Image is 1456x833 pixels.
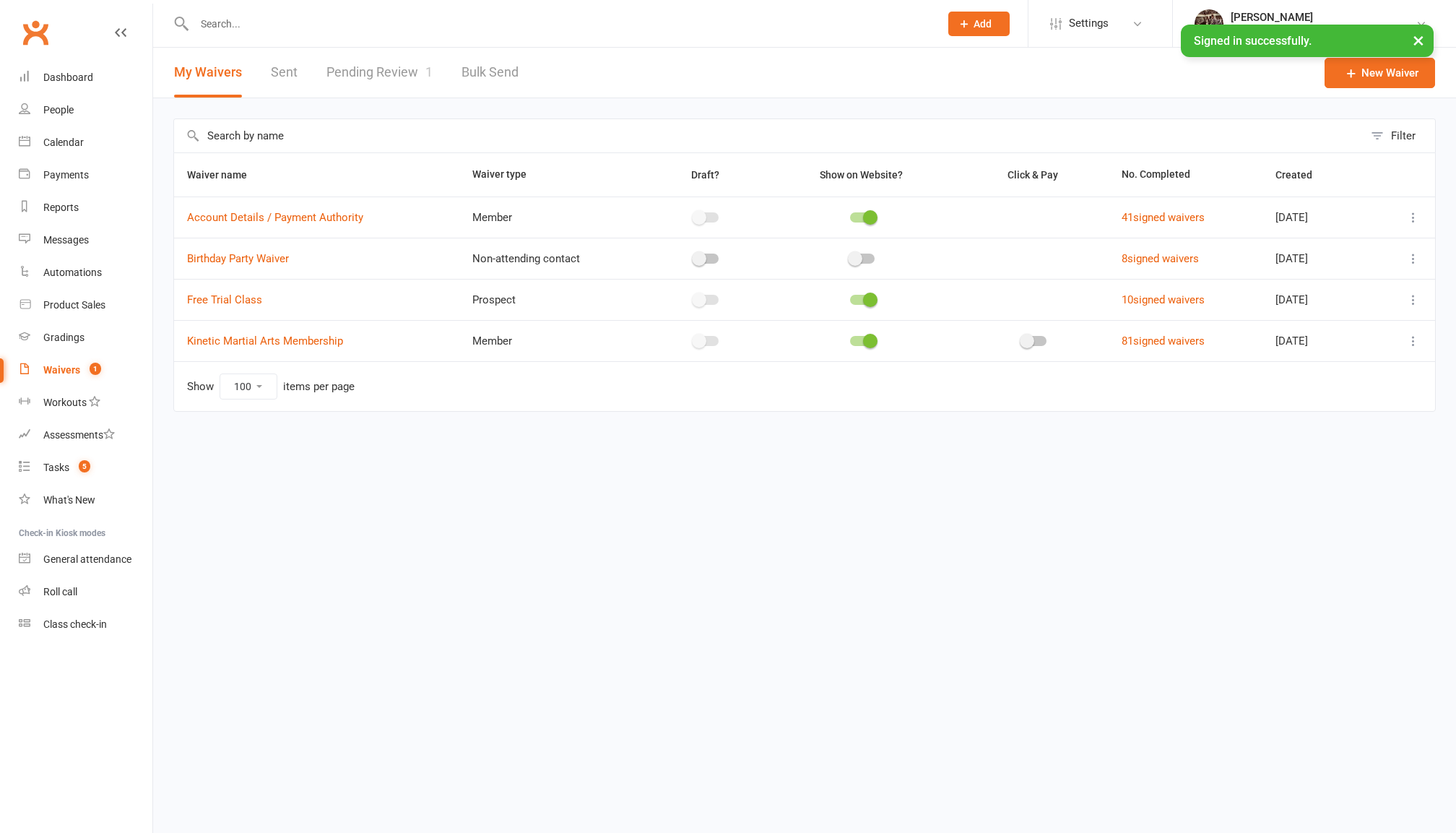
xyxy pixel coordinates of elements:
[90,363,101,375] span: 1
[1275,166,1328,184] button: Created
[19,354,152,387] a: Waivers 1
[19,256,152,289] a: Automations
[43,618,107,630] div: Class check-in
[79,460,90,472] span: 5
[190,14,929,34] input: Search...
[19,608,152,641] a: Class kiosk mode
[326,48,433,98] a: Pending Review1
[807,166,919,184] button: Show on Website?
[19,419,152,452] a: Assessments
[459,197,648,238] td: Member
[459,320,648,361] td: Member
[1364,119,1435,152] button: Filter
[19,94,152,126] a: People
[1122,211,1205,224] a: 41signed waivers
[1069,7,1109,40] span: Settings
[43,72,93,83] div: Dashboard
[459,153,648,197] th: Waiver type
[820,169,903,181] span: Show on Website?
[43,494,95,506] div: What's New
[459,279,648,320] td: Prospect
[19,387,152,419] a: Workouts
[187,211,363,224] a: Account Details / Payment Authority
[1122,252,1199,265] a: 8signed waivers
[43,553,131,565] div: General attendance
[43,299,105,311] div: Product Sales
[187,166,263,184] button: Waiver name
[187,293,262,306] a: Free Trial Class
[43,137,84,148] div: Calendar
[1109,153,1262,197] th: No. Completed
[174,119,1364,152] input: Search by name
[1231,11,1416,24] div: [PERSON_NAME]
[1325,58,1435,88] a: New Waiver
[1262,279,1374,320] td: [DATE]
[19,126,152,159] a: Calendar
[19,289,152,321] a: Product Sales
[19,576,152,608] a: Roll call
[1262,238,1374,279] td: [DATE]
[1122,335,1205,348] a: 81signed waivers
[974,18,992,30] span: Add
[19,484,152,517] a: What's New
[948,12,1010,36] button: Add
[43,364,80,376] div: Waivers
[43,234,89,246] div: Messages
[1122,293,1205,306] a: 10signed waivers
[43,104,74,116] div: People
[43,397,87,408] div: Workouts
[43,462,69,473] div: Tasks
[1391,127,1416,144] div: Filter
[1007,169,1058,181] span: Click & Pay
[19,321,152,354] a: Gradings
[1275,169,1328,181] span: Created
[1405,25,1431,56] button: ×
[17,14,53,51] a: Clubworx
[19,543,152,576] a: General attendance kiosk mode
[19,224,152,256] a: Messages
[459,238,648,279] td: Non-attending contact
[1195,9,1223,38] img: thumb_image1665806850.png
[19,61,152,94] a: Dashboard
[43,586,77,597] div: Roll call
[43,202,79,213] div: Reports
[43,169,89,181] div: Payments
[283,381,355,393] div: items per page
[1262,197,1374,238] td: [DATE]
[425,64,433,79] span: 1
[19,452,152,484] a: Tasks 5
[678,166,735,184] button: Draft?
[1194,34,1312,48] span: Signed in successfully.
[19,159,152,191] a: Payments
[187,335,343,348] a: Kinetic Martial Arts Membership
[187,374,355,400] div: Show
[271,48,298,98] a: Sent
[1262,320,1374,361] td: [DATE]
[43,332,84,343] div: Gradings
[187,252,289,265] a: Birthday Party Waiver
[174,48,242,98] button: My Waivers
[187,169,263,181] span: Waiver name
[691,169,719,181] span: Draft?
[1231,24,1416,37] div: Kinetic Martial Arts [GEOGRAPHIC_DATA]
[994,166,1074,184] button: Click & Pay
[43,267,102,278] div: Automations
[43,429,115,441] div: Assessments
[461,48,519,98] a: Bulk Send
[19,191,152,224] a: Reports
